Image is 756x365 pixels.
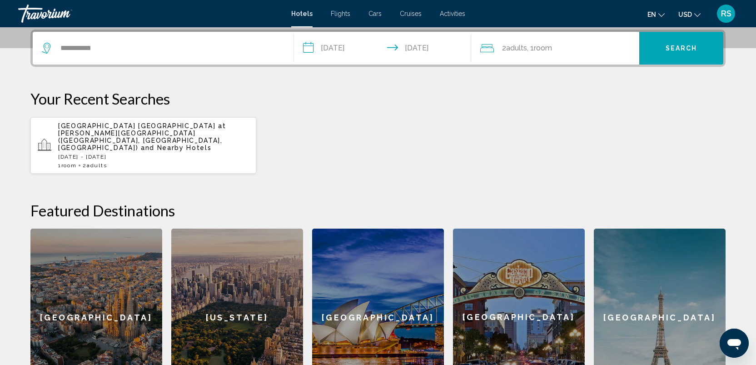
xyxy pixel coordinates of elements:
a: Travorium [18,5,282,23]
span: en [647,11,656,18]
h2: Featured Destinations [30,201,726,220]
span: [GEOGRAPHIC_DATA] [GEOGRAPHIC_DATA] at [PERSON_NAME][GEOGRAPHIC_DATA] ([GEOGRAPHIC_DATA], [GEOGRA... [58,122,226,151]
a: Flights [331,10,350,17]
span: Search [666,45,697,52]
a: Cars [368,10,382,17]
button: Search [639,32,723,65]
a: Cruises [400,10,422,17]
a: Activities [440,10,465,17]
p: [DATE] - [DATE] [58,154,249,160]
span: 2 [502,42,527,55]
iframe: Button to launch messaging window [720,329,749,358]
span: RS [721,9,731,18]
span: Room [534,44,552,52]
button: Change language [647,8,665,21]
p: Your Recent Searches [30,90,726,108]
button: Check-in date: Aug 15, 2025 Check-out date: Aug 17, 2025 [294,32,471,65]
span: Adults [506,44,527,52]
button: [GEOGRAPHIC_DATA] [GEOGRAPHIC_DATA] at [PERSON_NAME][GEOGRAPHIC_DATA] ([GEOGRAPHIC_DATA], [GEOGRA... [30,117,256,174]
button: Travelers: 2 adults, 0 children [471,32,639,65]
button: Change currency [678,8,701,21]
span: and Nearby Hotels [141,144,212,151]
a: Hotels [291,10,313,17]
span: Room [61,162,77,169]
div: Search widget [33,32,723,65]
span: 2 [83,162,107,169]
span: Adults [87,162,107,169]
span: USD [678,11,692,18]
span: , 1 [527,42,552,55]
button: User Menu [714,4,738,23]
span: 1 [58,162,76,169]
